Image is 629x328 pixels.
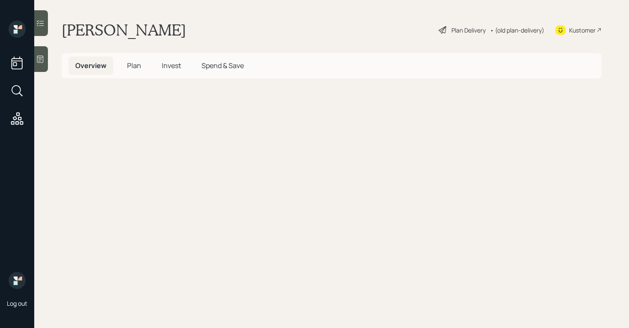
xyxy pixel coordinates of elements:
span: Plan [127,61,141,70]
div: Log out [7,299,27,307]
span: Spend & Save [202,61,244,70]
div: Kustomer [569,26,596,35]
span: Overview [75,61,107,70]
img: retirable_logo.png [9,272,26,289]
span: Invest [162,61,181,70]
div: Plan Delivery [451,26,486,35]
h1: [PERSON_NAME] [62,21,186,39]
div: • (old plan-delivery) [490,26,544,35]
